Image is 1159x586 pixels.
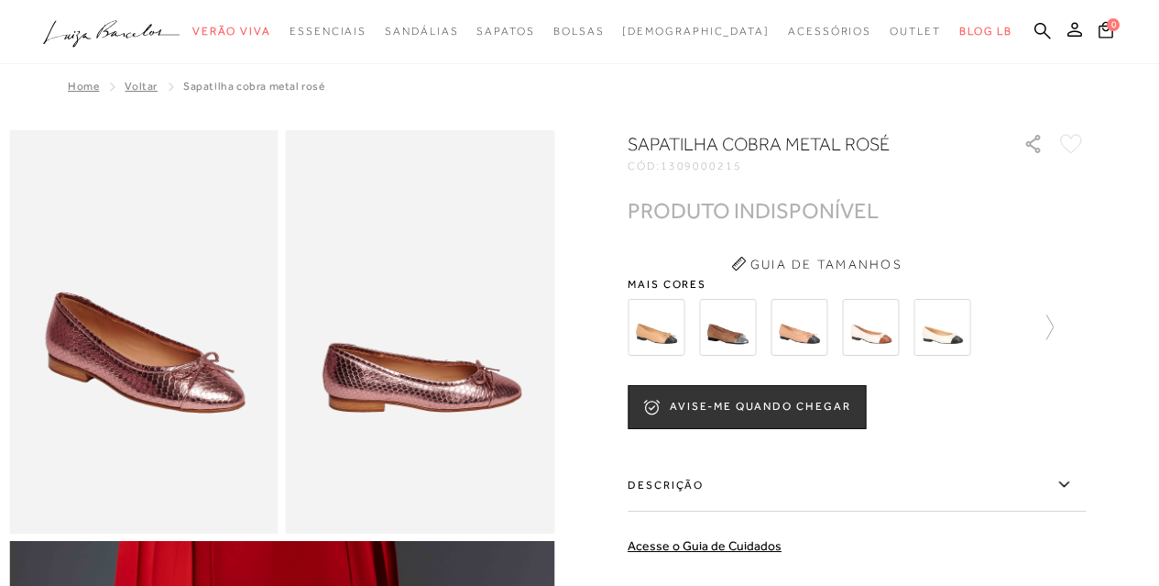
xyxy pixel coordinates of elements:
div: PRODUTO INDISPONÍVEL [628,201,879,220]
a: BLOG LB [959,15,1012,49]
span: Essenciais [290,25,366,38]
h1: SAPATILHA COBRA METAL ROSÉ [628,131,971,157]
div: CÓD: [628,160,994,171]
a: noSubCategoriesText [192,15,271,49]
span: Verão Viva [192,25,271,38]
span: Acessórios [788,25,871,38]
span: BLOG LB [959,25,1012,38]
span: Mais cores [628,279,1086,290]
img: image [9,130,279,534]
button: AVISE-ME QUANDO CHEGAR [628,385,866,429]
img: SAPATILHA BICOLOR BEGE [628,299,684,356]
a: noSubCategoriesText [788,15,871,49]
span: Bolsas [553,25,605,38]
span: SAPATILHA COBRA METAL ROSÉ [183,80,325,93]
a: noSubCategoriesText [890,15,941,49]
a: noSubCategoriesText [553,15,605,49]
a: Home [68,80,99,93]
a: noSubCategoriesText [476,15,534,49]
img: SAPATILHA BICOLOR EM COURO OFF WHITE E CASTANHO [842,299,899,356]
a: Acesse o Guia de Cuidados [628,538,782,553]
a: noSubCategoriesText [385,15,458,49]
img: SAPATILHA BICOLOR EM COURO BEGE BLUSH E PRETO [771,299,827,356]
button: 0 [1093,20,1119,45]
span: Sapatos [476,25,534,38]
label: Descrição [628,459,1086,512]
a: noSubCategoriesText [290,15,366,49]
span: [DEMOGRAPHIC_DATA] [622,25,770,38]
span: 1309000215 [661,160,742,172]
img: Sapatilha bicolor camurça bege [699,299,756,356]
img: SAPATILHA BICOLOR OFF WHITE [913,299,970,356]
a: Voltar [125,80,158,93]
span: Outlet [890,25,941,38]
span: 0 [1107,18,1120,31]
span: Sandálias [385,25,458,38]
a: noSubCategoriesText [622,15,770,49]
button: Guia de Tamanhos [725,249,908,279]
img: image [286,130,555,534]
